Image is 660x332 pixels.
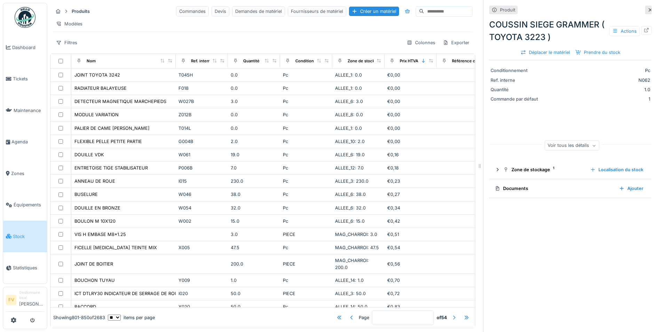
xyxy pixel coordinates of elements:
[387,290,434,297] div: €0,72
[15,7,35,28] img: Badge_color-CXgf-gQk.svg
[387,72,434,78] div: €0,00
[387,303,434,310] div: €0,83
[335,99,363,104] span: ALLEE_6: 3.0
[335,232,377,237] span: MAG_CHARROI: 3.0
[283,98,329,105] div: Pc
[178,138,225,145] div: G004B
[3,189,47,221] a: Équipements
[74,205,120,211] div: DOUILLE EN BRONZE
[335,139,365,144] span: ALLEE_10: 2.0
[74,178,115,184] div: ANNEAU DE ROUE
[404,38,438,48] div: Colonnes
[53,38,80,48] div: Filtres
[178,85,225,92] div: F018
[232,6,285,16] div: Demandes de matériel
[12,44,44,51] span: Dashboard
[387,111,434,118] div: €0,00
[178,151,225,158] div: W061
[69,8,93,15] strong: Produits
[546,77,650,84] div: N062
[335,72,362,78] span: ALLEE_1: 0.0
[283,218,329,224] div: Pc
[616,184,646,193] div: Ajouter
[283,277,329,284] div: Pc
[178,218,225,224] div: W002
[491,77,543,84] div: Ref. interne
[489,18,652,44] div: COUSSIN SIEGE GRAMMER ( TOYOTA 3223 )
[283,151,329,158] div: Pc
[283,165,329,171] div: Pc
[387,231,434,238] div: €0,51
[348,58,382,64] div: Zone de stockage
[231,290,277,297] div: 50.0
[335,278,364,283] span: ALLEE_14: 1.0
[231,303,277,310] div: 50.0
[74,218,116,224] div: BOULON M 10X120
[387,138,434,145] div: €0,00
[3,221,47,252] a: Stock
[13,264,44,271] span: Statistiques
[191,58,213,64] div: Ref. interne
[387,277,434,284] div: €0,70
[178,165,225,171] div: P006B
[283,125,329,132] div: Pc
[178,205,225,211] div: W054
[231,111,277,118] div: 0.0
[349,7,399,16] div: Créer un matériel
[87,58,96,64] div: Nom
[491,86,543,93] div: Quantité
[3,63,47,95] a: Tickets
[283,290,329,297] div: PIECE
[3,252,47,284] a: Statistiques
[387,218,434,224] div: €0,42
[3,95,47,126] a: Maintenance
[335,192,366,197] span: ALLEE_6: 38.0
[74,261,113,267] div: JOINT DE BOITIER
[3,126,47,158] a: Agenda
[335,165,364,171] span: ALLEE_12: 7.0
[359,314,369,321] div: Page
[491,67,543,74] div: Conditionnement
[178,191,225,198] div: W046
[231,261,277,267] div: 200.0
[491,96,543,102] div: Commande par défaut
[178,244,225,251] div: X005
[335,112,363,117] span: ALLEE_8: 0.0
[231,244,277,251] div: 47.5
[452,58,498,64] div: Référence constructeur
[74,111,119,118] div: MODULE VARIATION
[295,58,328,64] div: Conditionnement
[335,219,365,224] span: ALLEE_6: 15.0
[335,258,369,270] span: MAG_CHARROI: 200.0
[74,98,166,105] div: DETECTEUR MAGNETIQUE MARCHEPIEDS
[231,165,277,171] div: 7.0
[335,126,362,131] span: ALLEE_1: 0.0
[231,218,277,224] div: 15.0
[178,290,225,297] div: I020
[178,178,225,184] div: I015
[19,290,44,301] div: Gestionnaire local
[178,98,225,105] div: W027B
[74,72,120,78] div: JOINT TOYOTA 3242
[609,26,640,36] div: Actions
[335,304,367,309] span: ALLEE_14: 50.0
[440,38,472,48] div: Exporter
[178,303,225,310] div: Y020
[74,125,150,132] div: PALIER DE CAME [PERSON_NAME]
[573,48,623,57] div: Prendre du stock
[74,85,127,92] div: RADIATEUR BALAYEUSE
[74,151,104,158] div: DOUILLE VDK
[11,139,44,145] span: Agenda
[283,261,329,267] div: PIECE
[335,245,379,250] span: MAG_CHARROI: 47.5
[400,58,418,64] div: Prix HTVA
[74,191,98,198] div: BUSELURE
[14,201,44,208] span: Équipements
[546,86,650,93] div: 1.0
[108,314,155,321] div: items per page
[3,158,47,189] a: Zones
[387,165,434,171] div: €0,18
[53,19,86,29] div: Modèles
[231,277,277,284] div: 1.0
[178,111,225,118] div: Z012B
